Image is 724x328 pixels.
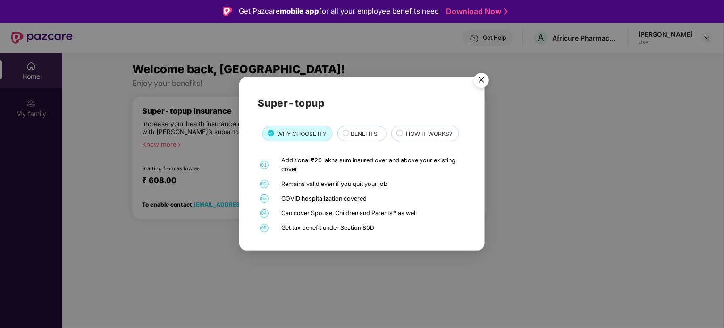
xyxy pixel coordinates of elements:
[406,129,452,138] span: HOW IT WORKS?
[468,68,494,93] button: Close
[504,7,508,17] img: Stroke
[258,95,466,111] h2: Super-topup
[351,129,378,138] span: BENEFITS
[282,194,464,203] div: COVID hospitalization covered
[282,180,464,189] div: Remains valid even if you quit your job
[239,6,439,17] div: Get Pazcare for all your employee benefits need
[260,209,269,218] span: 04
[223,7,232,16] img: Logo
[282,209,464,218] div: Can cover Spouse, Children and Parents* as well
[446,7,505,17] a: Download Now
[260,161,269,169] span: 01
[468,68,495,95] img: svg+xml;base64,PHN2ZyB4bWxucz0iaHR0cDovL3d3dy53My5vcmcvMjAwMC9zdmciIHdpZHRoPSI1NiIgaGVpZ2h0PSI1Ni...
[282,156,464,174] div: Additional ₹20 lakhs sum insured over and above your existing cover
[260,194,269,203] span: 03
[280,7,319,16] strong: mobile app
[260,180,269,189] span: 02
[282,224,464,233] div: Get tax benefit under Section 80D
[278,129,326,138] span: WHY CHOOSE IT?
[260,224,269,232] span: 05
